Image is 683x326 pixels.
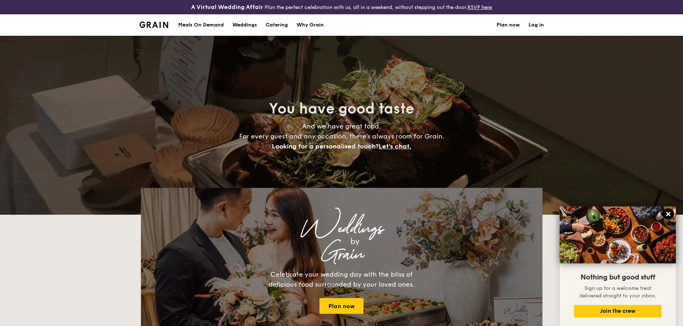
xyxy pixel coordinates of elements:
span: And we have great food. For every guest and any occasion, there’s always room for Grain. [239,122,444,150]
div: Weddings [232,14,257,36]
a: Plan now [319,298,364,314]
img: DSC07876-Edit02-Large.jpeg [560,206,676,263]
a: RSVP here [468,4,492,10]
div: Celebrate your wedding day with the bliss of delicious food surrounded by your loved ones. [261,269,422,289]
span: Nothing but good stuff [580,273,655,282]
div: Plan the perfect celebration with us, all in a weekend, without stepping out the door. [135,3,548,11]
a: Catering [261,14,292,36]
button: Join the crew [574,305,661,317]
a: Log in [528,14,544,36]
div: Weddings [204,222,479,235]
a: Meals On Demand [174,14,228,36]
div: by [231,235,479,248]
h1: Catering [266,14,288,36]
a: Weddings [228,14,261,36]
a: Logotype [139,21,169,28]
img: Grain [139,21,169,28]
div: Grain [204,248,479,261]
span: Sign up for a welcome treat delivered straight to your inbox. [579,285,656,299]
a: Plan now [497,14,520,36]
span: You have good taste [269,100,414,117]
div: Meals On Demand [178,14,224,36]
a: Why Grain [292,14,328,36]
span: Let's chat. [379,142,411,150]
button: Close [663,208,674,220]
div: Loading menus magically... [141,181,542,188]
div: Why Grain [297,14,324,36]
h4: A Virtual Wedding Affair [191,3,263,11]
span: Looking for a personalised touch? [272,142,379,150]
